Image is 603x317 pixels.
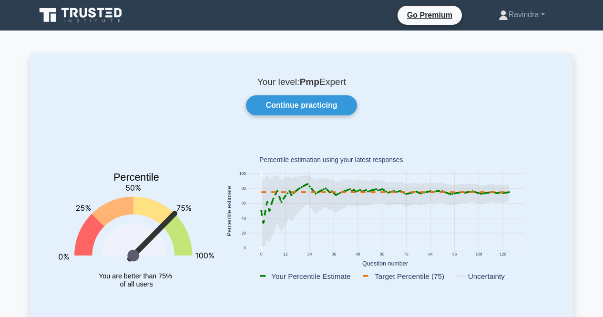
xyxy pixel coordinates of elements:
[241,201,246,206] text: 60
[283,252,288,256] text: 12
[120,281,153,288] tspan: of all users
[99,272,172,280] tspan: You are better than 75%
[331,252,336,256] text: 36
[241,216,246,221] text: 40
[259,156,403,164] text: Percentile estimation using your latest responses
[239,171,245,176] text: 100
[260,252,262,256] text: 0
[241,231,246,235] text: 20
[53,76,551,88] p: Your level: Expert
[475,252,482,256] text: 108
[362,260,408,267] text: Question number
[299,77,319,87] b: Pmp
[356,252,360,256] text: 48
[244,246,246,251] text: 0
[500,252,506,256] text: 120
[401,9,458,21] a: Go Premium
[246,95,357,115] a: Continue practicing
[226,186,233,236] text: Percentile estimate
[404,252,409,256] text: 72
[452,252,457,256] text: 96
[380,252,385,256] text: 60
[307,252,312,256] text: 24
[113,172,159,183] text: Percentile
[241,186,246,191] text: 80
[476,5,567,24] a: Ravindra
[428,252,433,256] text: 84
